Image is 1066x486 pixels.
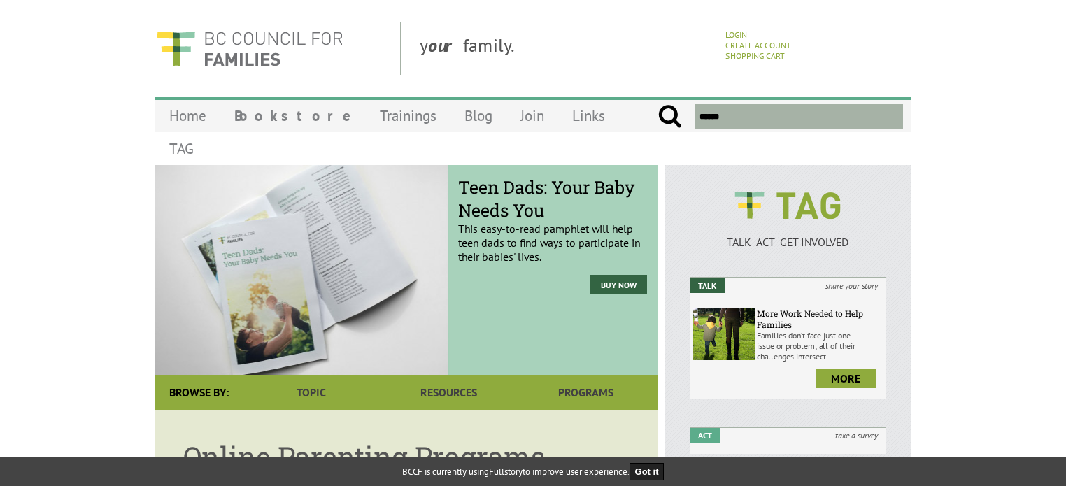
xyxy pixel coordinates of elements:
p: TALK ACT GET INVOLVED [690,235,886,249]
i: take a survey [827,428,886,443]
h1: Online Parenting Programs [183,438,630,475]
strong: our [428,34,463,57]
a: Links [558,99,619,132]
em: Talk [690,278,725,293]
p: Families don’t face just one issue or problem; all of their challenges intersect. [757,330,883,362]
a: Resources [380,375,517,410]
div: y family. [408,22,718,75]
button: Got it [630,463,665,480]
a: Programs [518,375,655,410]
h6: More Work Needed to Help Families [757,308,883,330]
a: TAG [155,132,208,165]
a: more [816,369,876,388]
em: Act [690,428,720,443]
a: TALK ACT GET INVOLVED [690,221,886,249]
span: Teen Dads: Your Baby Needs You [458,176,647,222]
a: Home [155,99,220,132]
a: Login [725,29,747,40]
a: Shopping Cart [725,50,785,61]
i: share your story [817,278,886,293]
a: Blog [450,99,506,132]
img: BC Council for FAMILIES [155,22,344,75]
img: BCCF's TAG Logo [725,179,851,232]
input: Submit [658,104,682,129]
a: Bookstore [220,99,366,132]
a: Join [506,99,558,132]
p: This easy-to-read pamphlet will help teen dads to find ways to participate in their babies' lives. [458,187,647,264]
a: Buy Now [590,275,647,294]
div: Browse By: [155,375,243,410]
a: Fullstory [489,466,523,478]
a: Create Account [725,40,791,50]
a: Trainings [366,99,450,132]
a: Topic [243,375,380,410]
